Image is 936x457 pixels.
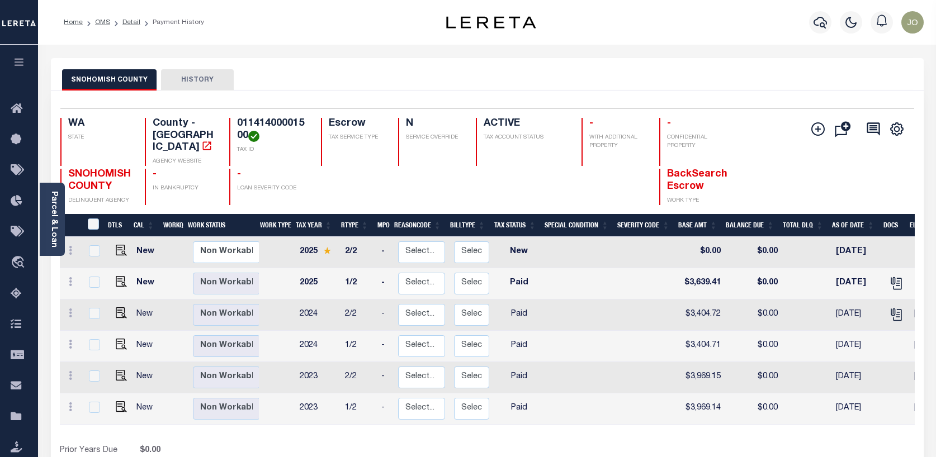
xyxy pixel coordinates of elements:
[831,237,882,268] td: [DATE]
[60,445,138,457] td: Prior Years Due
[540,214,613,237] th: Special Condition: activate to sort column ascending
[68,118,131,130] h4: WA
[256,214,291,237] th: Work Type
[831,268,882,299] td: [DATE]
[295,393,341,425] td: 2023
[341,299,377,331] td: 2/2
[103,214,129,237] th: DTLS
[377,237,394,268] td: -
[667,134,730,150] p: CONFIDENTIAL PROPERTY
[132,237,163,268] td: New
[725,393,782,425] td: $0.00
[237,118,308,142] h4: 01141400001500
[341,362,377,393] td: 2/2
[161,69,234,91] button: HISTORY
[494,393,544,425] td: Paid
[68,169,131,192] span: SNOHOMISH COUNTY
[678,393,725,425] td: $3,969.14
[159,214,183,237] th: WorkQ
[377,331,394,362] td: -
[725,362,782,393] td: $0.00
[725,237,782,268] td: $0.00
[237,146,308,154] p: TAX ID
[484,134,568,142] p: TAX ACCOUNT STATUS
[589,134,646,150] p: WITH ADDITIONAL PROPERTY
[484,118,568,130] h4: ACTIVE
[406,118,462,130] h4: N
[138,445,163,457] span: $0.00
[341,268,377,299] td: 1/2
[291,214,337,237] th: Tax Year: activate to sort column ascending
[613,214,674,237] th: Severity Code: activate to sort column ascending
[64,19,83,26] a: Home
[490,214,541,237] th: Tax Status: activate to sort column ascending
[341,393,377,425] td: 1/2
[446,214,490,237] th: BillType: activate to sort column ascending
[132,268,163,299] td: New
[295,299,341,331] td: 2024
[95,19,110,26] a: OMS
[879,214,905,237] th: Docs
[667,197,730,205] p: WORK TYPE
[778,214,828,237] th: Total DLQ: activate to sort column ascending
[831,331,882,362] td: [DATE]
[494,237,544,268] td: New
[323,247,331,254] img: Star.svg
[295,362,341,393] td: 2023
[68,134,131,142] p: STATE
[132,362,163,393] td: New
[901,11,924,34] img: svg+xml;base64,PHN2ZyB4bWxucz0iaHR0cDovL3d3dy53My5vcmcvMjAwMC9zdmciIHBvaW50ZXItZXZlbnRzPSJub25lIi...
[153,158,216,166] p: AGENCY WEBSITE
[390,214,446,237] th: ReasonCode: activate to sort column ascending
[721,214,778,237] th: Balance Due: activate to sort column ascending
[725,299,782,331] td: $0.00
[329,118,385,130] h4: Escrow
[725,268,782,299] td: $0.00
[62,69,157,91] button: SNOHOMISH COUNTY
[446,16,536,28] img: logo-dark.svg
[674,214,721,237] th: Base Amt: activate to sort column ascending
[678,268,725,299] td: $3,639.41
[68,197,131,205] p: DELINQUENT AGENCY
[81,214,104,237] th: &nbsp;
[337,214,373,237] th: RType: activate to sort column ascending
[153,184,216,193] p: IN BANKRUPTCY
[132,393,163,425] td: New
[122,19,140,26] a: Detail
[494,268,544,299] td: Paid
[341,237,377,268] td: 2/2
[132,331,163,362] td: New
[329,134,385,142] p: TAX SERVICE TYPE
[50,191,58,247] a: Parcel & Loan
[667,169,727,192] span: BackSearch Escrow
[153,118,216,154] h4: County - [GEOGRAPHIC_DATA]
[725,331,782,362] td: $0.00
[153,169,157,179] span: -
[406,134,462,142] p: SERVICE OVERRIDE
[678,237,725,268] td: $0.00
[678,299,725,331] td: $3,404.72
[377,393,394,425] td: -
[494,362,544,393] td: Paid
[11,256,29,270] i: travel_explore
[831,299,882,331] td: [DATE]
[373,214,390,237] th: MPO
[828,214,879,237] th: As of Date: activate to sort column ascending
[237,184,308,193] p: LOAN SEVERITY CODE
[295,331,341,362] td: 2024
[589,118,593,128] span: -
[494,299,544,331] td: Paid
[678,331,725,362] td: $3,404.71
[831,362,882,393] td: [DATE]
[129,214,159,237] th: CAL: activate to sort column ascending
[132,299,163,331] td: New
[377,299,394,331] td: -
[140,17,204,27] li: Payment History
[667,118,671,128] span: -
[377,362,394,393] td: -
[831,393,882,425] td: [DATE]
[295,268,341,299] td: 2025
[377,268,394,299] td: -
[341,331,377,362] td: 1/2
[678,362,725,393] td: $3,969.15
